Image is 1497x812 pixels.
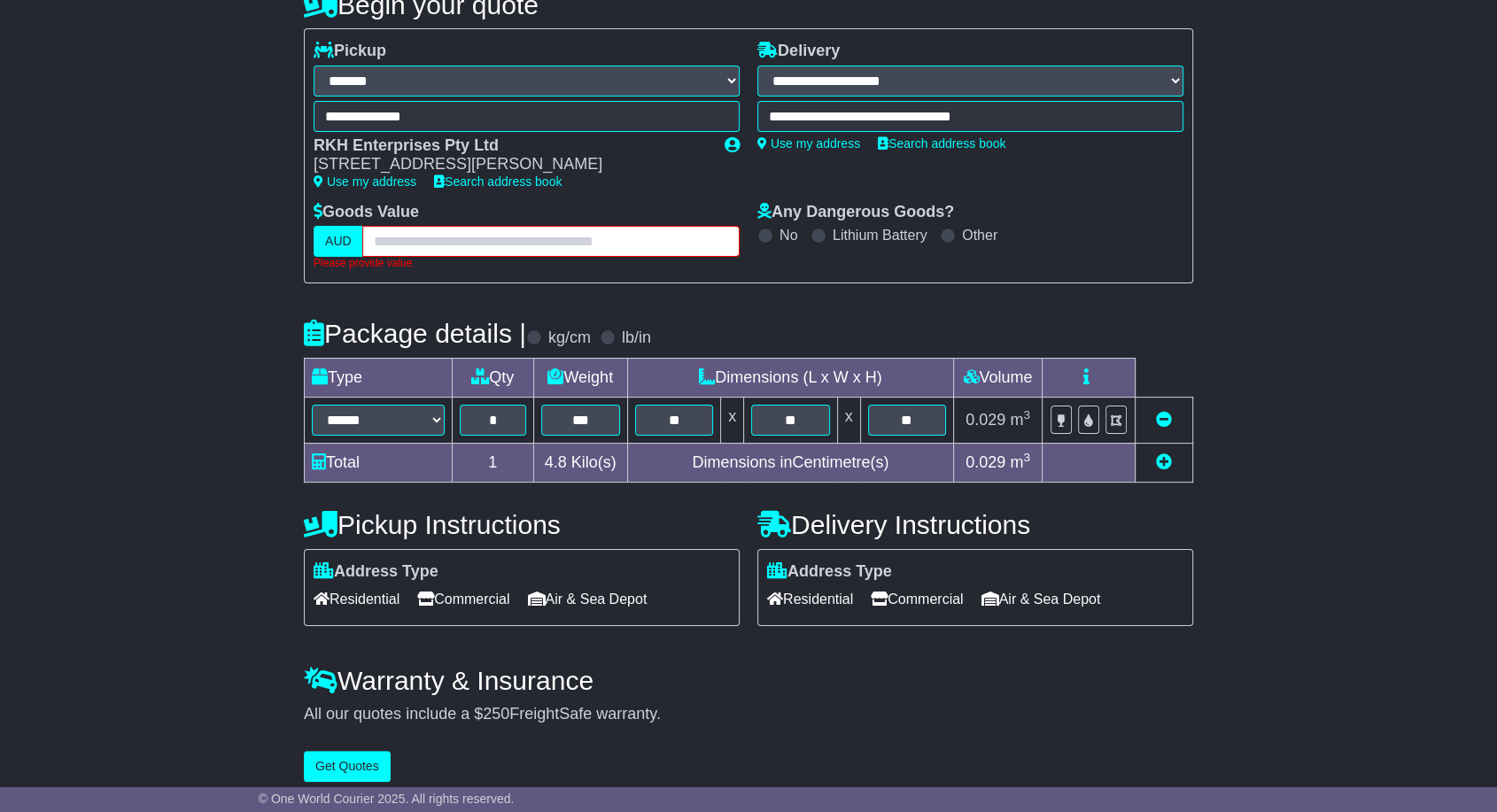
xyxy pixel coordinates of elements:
[417,585,509,613] span: Commercial
[757,510,1193,539] h4: Delivery Instructions
[1156,453,1172,471] a: Add new item
[962,227,997,244] label: Other
[627,358,953,397] td: Dimensions (L x W x H)
[767,562,892,582] label: Address Type
[483,705,509,723] span: 250
[622,329,651,348] label: lb/in
[627,443,953,482] td: Dimensions in Centimetre(s)
[305,358,453,397] td: Type
[434,174,562,189] a: Search address book
[981,585,1101,613] span: Air & Sea Depot
[757,136,860,151] a: Use my address
[837,397,860,443] td: x
[259,792,515,806] span: © One World Courier 2025. All rights reserved.
[871,585,963,613] span: Commercial
[314,226,363,257] label: AUD
[878,136,1005,151] a: Search address book
[314,203,419,222] label: Goods Value
[314,155,707,174] div: [STREET_ADDRESS][PERSON_NAME]
[305,443,453,482] td: Total
[304,751,391,782] button: Get Quotes
[453,443,534,482] td: 1
[314,562,438,582] label: Address Type
[721,397,744,443] td: x
[757,42,840,61] label: Delivery
[533,358,627,397] td: Weight
[545,453,567,471] span: 4.8
[304,705,1193,724] div: All our quotes include a $ FreightSafe warranty.
[1010,453,1030,471] span: m
[953,358,1042,397] td: Volume
[528,585,648,613] span: Air & Sea Depot
[533,443,627,482] td: Kilo(s)
[453,358,534,397] td: Qty
[1023,451,1030,464] sup: 3
[780,227,797,244] label: No
[833,227,927,244] label: Lithium Battery
[304,666,1193,695] h4: Warranty & Insurance
[314,174,416,189] a: Use my address
[767,585,853,613] span: Residential
[1010,411,1030,429] span: m
[314,42,386,61] label: Pickup
[314,136,707,156] div: RKH Enterprises Pty Ltd
[1156,411,1172,429] a: Remove this item
[966,453,1005,471] span: 0.029
[304,510,740,539] h4: Pickup Instructions
[548,329,591,348] label: kg/cm
[314,585,399,613] span: Residential
[757,203,954,222] label: Any Dangerous Goods?
[1023,408,1030,421] sup: 3
[966,411,1005,429] span: 0.029
[314,257,740,269] div: Please provide value
[304,319,526,348] h4: Package details |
